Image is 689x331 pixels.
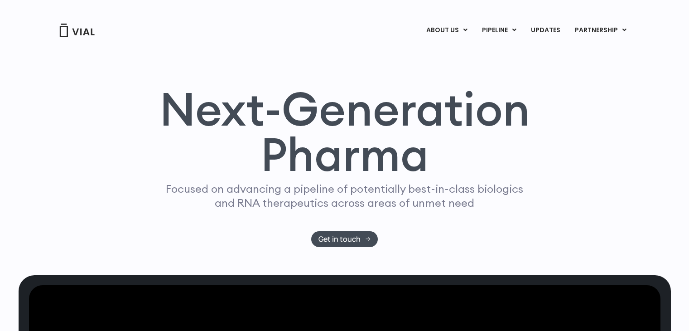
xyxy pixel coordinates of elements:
a: PARTNERSHIPMenu Toggle [568,23,634,38]
img: Vial Logo [59,24,95,37]
span: Get in touch [318,236,361,243]
a: Get in touch [311,231,378,247]
a: ABOUT USMenu Toggle [419,23,474,38]
a: UPDATES [524,23,567,38]
a: PIPELINEMenu Toggle [475,23,523,38]
h1: Next-Generation Pharma [149,86,541,178]
p: Focused on advancing a pipeline of potentially best-in-class biologics and RNA therapeutics acros... [162,182,527,210]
